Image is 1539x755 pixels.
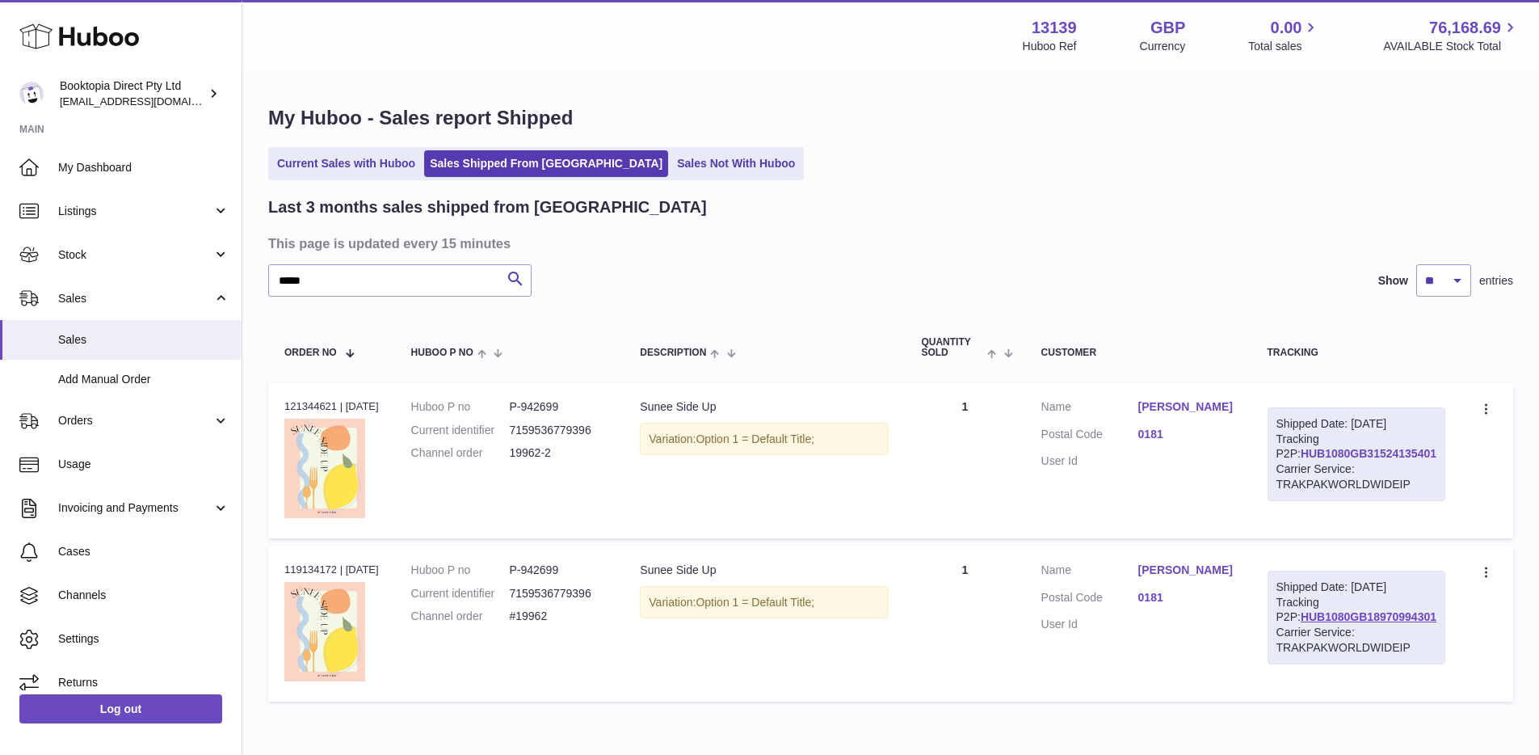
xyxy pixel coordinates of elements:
dt: User Id [1041,453,1138,469]
span: Returns [58,675,229,690]
span: Huboo P no [411,348,473,358]
div: Sunee Side Up [640,399,889,415]
div: Tracking [1268,348,1445,358]
div: Shipped Date: [DATE] [1276,580,1436,595]
span: Orders [58,413,212,428]
img: buz@sabweb.com.au [19,82,44,106]
td: 1 [905,383,1024,538]
dd: P-942699 [509,399,608,415]
a: Sales Shipped From [GEOGRAPHIC_DATA] [424,150,668,177]
dd: 19962-2 [509,445,608,461]
dt: Name [1041,563,1138,582]
span: Usage [58,457,229,472]
span: 76,168.69 [1429,17,1501,39]
a: 0181 [1138,590,1235,605]
div: Carrier Service: TRAKPAKWORLDWIDEIP [1276,462,1436,492]
a: HUB1080GB31524135401 [1301,447,1436,460]
dd: #19962 [509,609,608,624]
a: Current Sales with Huboo [271,150,421,177]
span: Stock [58,247,212,263]
span: entries [1479,273,1513,289]
dt: Huboo P no [411,399,510,415]
a: Sales Not With Huboo [671,150,801,177]
div: Customer [1041,348,1235,358]
span: Description [640,348,706,358]
a: 0.00 Total sales [1248,17,1320,54]
h3: This page is updated every 15 minutes [268,234,1509,252]
label: Show [1378,273,1408,289]
span: Quantity Sold [921,337,983,358]
div: Sunee Side Up [640,563,889,578]
a: [PERSON_NAME] [1138,399,1235,415]
span: [EMAIL_ADDRESS][DOMAIN_NAME] [60,95,238,108]
span: Option 1 = Default Title; [696,596,814,609]
div: Carrier Service: TRAKPAKWORLDWIDEIP [1276,625,1436,656]
strong: 13139 [1032,17,1077,39]
span: Sales [58,332,229,348]
img: 9781922598707_cover_7f01db32-b224-4898-b829-33394be15eb3.jpg [284,419,365,518]
div: 119134172 | [DATE] [284,563,379,577]
h1: My Huboo - Sales report Shipped [268,105,1513,131]
dd: 7159536779396 [509,423,608,438]
dt: Postal Code [1041,427,1138,446]
dt: Postal Code [1041,590,1138,609]
span: Channels [58,588,229,603]
a: 0181 [1138,427,1235,442]
span: 0.00 [1271,17,1302,39]
a: 76,168.69 AVAILABLE Stock Total [1383,17,1520,54]
a: HUB1080GB18970994301 [1301,610,1436,623]
a: [PERSON_NAME] [1138,563,1235,578]
span: Order No [284,348,337,358]
div: Booktopia Direct Pty Ltd [60,78,205,109]
span: Add Manual Order [58,372,229,387]
div: 121344621 | [DATE] [284,399,379,414]
h2: Last 3 months sales shipped from [GEOGRAPHIC_DATA] [268,196,707,218]
dt: Huboo P no [411,563,510,578]
dt: Name [1041,399,1138,419]
div: Tracking P2P: [1268,571,1445,664]
span: Cases [58,544,229,559]
dt: User Id [1041,617,1138,632]
span: Settings [58,631,229,647]
div: Tracking P2P: [1268,407,1445,501]
div: Shipped Date: [DATE] [1276,416,1436,432]
dt: Current identifier [411,423,510,438]
div: Currency [1140,39,1186,54]
dt: Channel order [411,445,510,461]
span: Total sales [1248,39,1320,54]
dt: Channel order [411,609,510,624]
a: Log out [19,694,222,723]
span: Option 1 = Default Title; [696,432,814,445]
span: My Dashboard [58,160,229,175]
img: 9781922598707_cover_7f01db32-b224-4898-b829-33394be15eb3.jpg [284,582,365,681]
span: Listings [58,204,212,219]
div: Huboo Ref [1023,39,1077,54]
span: AVAILABLE Stock Total [1383,39,1520,54]
strong: GBP [1150,17,1185,39]
td: 1 [905,546,1024,702]
dt: Current identifier [411,586,510,601]
span: Sales [58,291,212,306]
dd: 7159536779396 [509,586,608,601]
div: Variation: [640,586,889,619]
span: Invoicing and Payments [58,500,212,516]
dd: P-942699 [509,563,608,578]
div: Variation: [640,423,889,456]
